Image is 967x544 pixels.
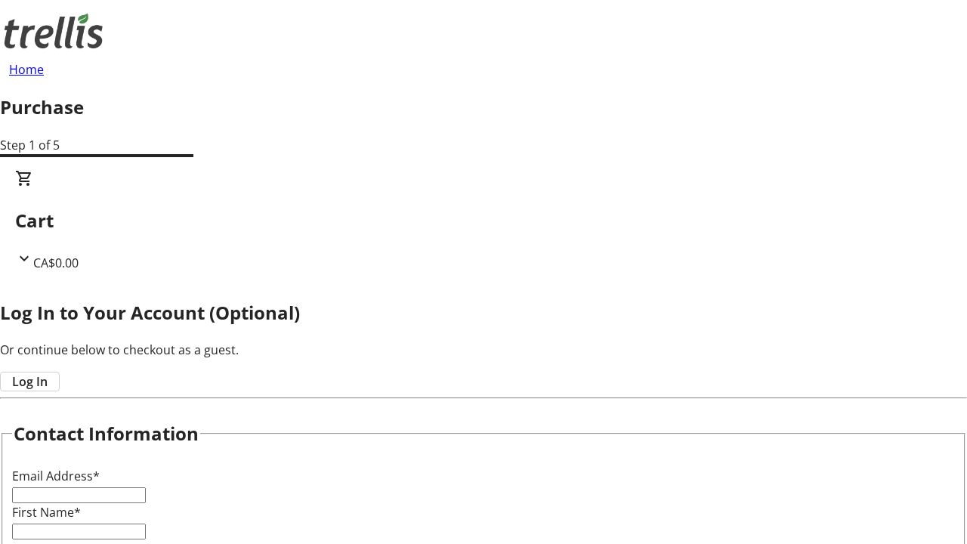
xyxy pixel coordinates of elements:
[33,255,79,271] span: CA$0.00
[12,504,81,521] label: First Name*
[14,420,199,447] h2: Contact Information
[12,468,100,484] label: Email Address*
[15,207,952,234] h2: Cart
[15,169,952,272] div: CartCA$0.00
[12,372,48,391] span: Log In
